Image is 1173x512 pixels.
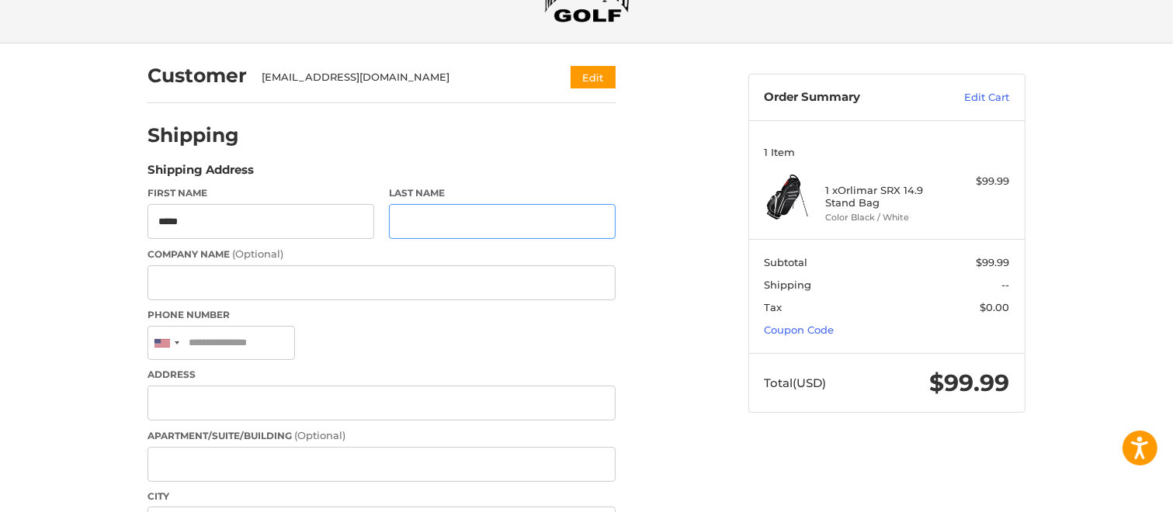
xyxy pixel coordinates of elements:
li: Color Black / White [826,211,945,224]
label: First Name [147,186,374,200]
small: (Optional) [294,429,345,441]
h2: Customer [147,64,247,88]
label: Address [147,368,616,382]
span: Shipping [765,278,812,291]
div: $99.99 [949,174,1010,189]
h4: 1 x Orlimar SRX 14.9 Stand Bag [826,184,945,209]
span: $0.00 [980,301,1010,313]
small: (Optional) [232,247,283,260]
span: Subtotal [765,256,808,268]
h3: Order Summary [765,90,932,106]
div: United States: +1 [148,327,184,360]
div: [EMAIL_ADDRESS][DOMAIN_NAME] [262,70,541,85]
iframe: Google Customer Reviews [1045,470,1173,512]
label: Phone Number [147,308,616,322]
span: $99.99 [930,368,1010,397]
span: Tax [765,301,783,313]
h2: Shipping [147,123,239,147]
label: Last Name [389,186,616,200]
label: Apartment/Suite/Building [147,428,616,444]
button: Edit [571,66,616,88]
a: Edit Cart [932,90,1010,106]
a: Coupon Code [765,323,835,336]
label: Company Name [147,247,616,262]
legend: Shipping Address [147,161,254,186]
label: City [147,490,616,503]
span: $99.99 [977,256,1010,268]
span: -- [1002,278,1010,291]
span: Total (USD) [765,375,827,390]
h3: 1 Item [765,146,1010,158]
